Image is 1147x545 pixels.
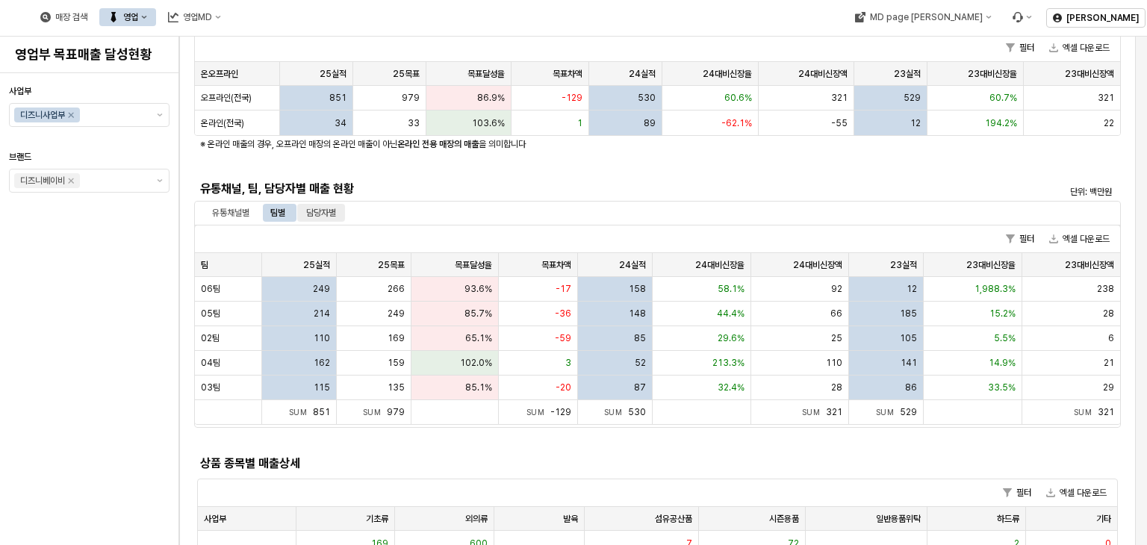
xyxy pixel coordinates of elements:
[159,8,230,26] button: 영업MD
[562,92,582,104] span: -129
[467,68,505,80] span: 목표달성율
[9,152,31,162] span: 브랜드
[712,357,745,369] span: 213.3%
[151,169,169,192] button: 제안 사항 표시
[831,332,842,344] span: 25
[900,308,917,320] span: 185
[314,357,330,369] span: 162
[151,104,169,126] button: 제안 사항 표시
[717,308,745,320] span: 44.4%
[1108,332,1114,344] span: 6
[314,381,330,393] span: 115
[655,513,692,525] span: 섬유공산품
[988,381,1016,393] span: 33.5%
[905,381,917,393] span: 86
[68,178,74,184] div: Remove 디즈니베이비
[203,204,258,222] div: 유통채널별
[201,332,220,344] span: 02팀
[831,117,848,129] span: -55
[604,408,629,417] span: Sum
[634,332,646,344] span: 85
[989,308,1016,320] span: 15.2%
[388,308,405,320] span: 249
[831,381,842,393] span: 28
[465,513,488,525] span: 외의류
[556,381,571,393] span: -20
[1043,230,1116,248] button: 엑셀 다운로드
[769,513,799,525] span: 시즌용품
[477,92,505,104] span: 86.9%
[201,357,220,369] span: 04팀
[997,484,1037,502] button: 필터
[20,173,65,188] div: 디즈니베이비
[1000,39,1040,57] button: 필터
[306,204,336,222] div: 담당자별
[289,408,314,417] span: Sum
[718,381,745,393] span: 32.4%
[989,357,1016,369] span: 14.9%
[629,283,646,295] span: 158
[388,332,405,344] span: 169
[890,259,917,271] span: 23실적
[876,513,921,525] span: 일반용품위탁
[1103,308,1114,320] span: 28
[387,407,405,417] span: 979
[563,513,578,525] span: 발육
[968,68,1017,80] span: 23대비신장율
[335,117,346,129] span: 34
[393,68,420,80] span: 25목표
[179,37,1147,545] main: App Frame
[845,8,1000,26] div: MD page 이동
[472,117,505,129] span: 103.6%
[15,47,164,62] h4: 영업부 목표매출 달성현황
[200,456,883,471] h5: 상품 종목별 매출상세
[989,92,1017,104] span: 60.7%
[314,308,330,320] span: 214
[1065,68,1114,80] span: 23대비신장액
[526,408,551,417] span: Sum
[830,308,842,320] span: 66
[314,332,330,344] span: 110
[1043,39,1116,57] button: 엑셀 다운로드
[1103,381,1114,393] span: 29
[629,68,656,80] span: 24실적
[212,204,249,222] div: 유통채널별
[644,117,656,129] span: 89
[1066,12,1139,24] p: [PERSON_NAME]
[876,408,901,417] span: Sum
[826,357,842,369] span: 110
[556,283,571,295] span: -17
[297,204,345,222] div: 담당자별
[1104,117,1114,129] span: 22
[201,259,208,271] span: 팀
[577,117,582,129] span: 1
[1098,407,1114,417] span: 321
[1096,513,1111,525] span: 기타
[464,308,492,320] span: 85.7%
[901,357,917,369] span: 141
[201,283,220,295] span: 06팀
[31,8,96,26] button: 매장 검색
[831,283,842,295] span: 92
[798,68,848,80] span: 24대비신장액
[555,308,571,320] span: -36
[793,259,842,271] span: 24대비신장액
[1065,259,1114,271] span: 23대비신장액
[313,407,330,417] span: 851
[68,112,74,118] div: Remove 디즈니사업부
[721,117,752,129] span: -62.1%
[703,68,752,80] span: 24대비신장율
[695,259,745,271] span: 24대비신장율
[900,407,917,417] span: 529
[1003,8,1040,26] div: Menu item 6
[635,357,646,369] span: 52
[904,92,921,104] span: 529
[408,117,420,129] span: 33
[9,86,31,96] span: 사업부
[565,357,571,369] span: 3
[397,139,479,149] strong: 온라인 전용 매장의 매출
[1000,230,1040,248] button: 필터
[123,12,138,22] div: 영업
